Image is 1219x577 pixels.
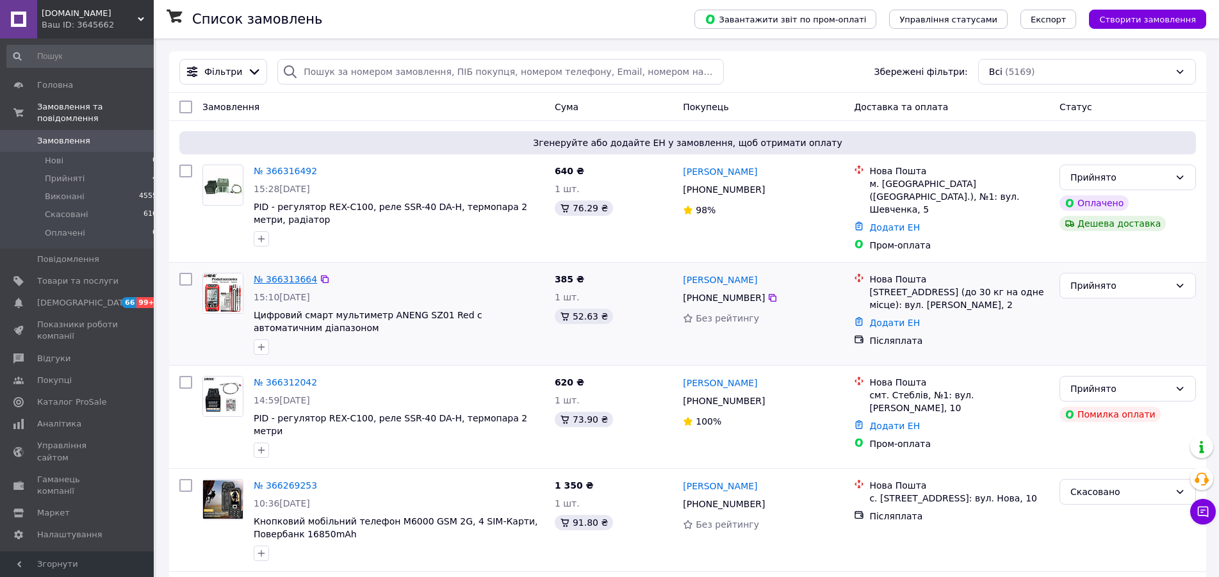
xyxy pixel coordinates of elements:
[37,375,72,386] span: Покупці
[1059,102,1092,112] span: Статус
[136,297,158,308] span: 99+
[989,65,1002,78] span: Всі
[42,8,138,19] span: 5v.net.ua
[1070,382,1170,396] div: Прийнято
[1059,195,1129,211] div: Оплачено
[37,418,81,430] span: Аналітика
[254,413,527,436] a: PID - регулятор REX-C100, реле SSR-40 DA-H, термопара 2 метри
[139,191,157,202] span: 4555
[874,65,967,78] span: Збережені фільтри:
[1076,13,1206,24] a: Створити замовлення
[1031,15,1067,24] span: Експорт
[1070,170,1170,184] div: Прийнято
[680,181,767,199] div: [PHONE_NUMBER]
[680,392,767,410] div: [PHONE_NUMBER]
[1059,407,1161,422] div: Помилка оплати
[37,396,106,408] span: Каталог ProSale
[37,275,119,287] span: Товари та послуги
[869,334,1049,347] div: Післяплата
[184,136,1191,149] span: Згенеруйте або додайте ЕН у замовлення, щоб отримати оплату
[254,292,310,302] span: 15:10[DATE]
[1005,67,1035,77] span: (5169)
[705,13,866,25] span: Завантажити звіт по пром-оплаті
[869,177,1049,216] div: м. [GEOGRAPHIC_DATA] ([GEOGRAPHIC_DATA].), №1: вул. Шевченка, 5
[122,297,136,308] span: 66
[555,292,580,302] span: 1 шт.
[1020,10,1077,29] button: Експорт
[869,222,920,232] a: Додати ЕН
[680,289,767,307] div: [PHONE_NUMBER]
[869,286,1049,311] div: [STREET_ADDRESS] (до 30 кг на одне місце): вул. [PERSON_NAME], 2
[254,377,317,387] a: № 366312042
[37,297,132,309] span: [DEMOGRAPHIC_DATA]
[869,239,1049,252] div: Пром-оплата
[869,376,1049,389] div: Нова Пошта
[202,273,243,314] a: Фото товару
[555,184,580,194] span: 1 шт.
[869,165,1049,177] div: Нова Пошта
[204,65,242,78] span: Фільтри
[1099,15,1196,24] span: Створити замовлення
[869,389,1049,414] div: смт. Стеблів, №1: вул. [PERSON_NAME], 10
[254,480,317,491] a: № 366269253
[1190,499,1216,524] button: Чат з покупцем
[680,495,767,513] div: [PHONE_NUMBER]
[254,184,310,194] span: 15:28[DATE]
[696,313,759,323] span: Без рейтингу
[45,209,88,220] span: Скасовані
[869,492,1049,505] div: с. [STREET_ADDRESS]: вул. Нова, 10
[555,274,584,284] span: 385 ₴
[683,377,757,389] a: [PERSON_NAME]
[254,516,538,539] a: Кнопковий мобільний телефон M6000 GSM 2G, 4 SIM-Карти, Повербанк 16850mAh
[683,165,757,178] a: [PERSON_NAME]
[683,102,728,112] span: Покупець
[6,45,158,68] input: Пошук
[42,19,154,31] div: Ваш ID: 3645662
[37,319,119,342] span: Показники роботи компанії
[37,101,154,124] span: Замовлення та повідомлення
[555,309,613,324] div: 52.63 ₴
[694,10,876,29] button: Завантажити звіт по пром-оплаті
[555,166,584,176] span: 640 ₴
[254,395,310,405] span: 14:59[DATE]
[899,15,997,24] span: Управління статусами
[555,377,584,387] span: 620 ₴
[202,376,243,417] a: Фото товару
[203,273,243,313] img: Фото товару
[45,227,85,239] span: Оплачені
[45,173,85,184] span: Прийняті
[889,10,1008,29] button: Управління статусами
[869,510,1049,523] div: Післяплата
[254,498,310,508] span: 10:36[DATE]
[202,479,243,520] a: Фото товару
[683,273,757,286] a: [PERSON_NAME]
[254,202,527,225] a: PID - регулятор REX-C100, реле SSR-40 DA-H, термопара 2 метри, радіатор
[143,209,157,220] span: 610
[555,412,613,427] div: 73.90 ₴
[152,155,157,167] span: 0
[37,353,70,364] span: Відгуки
[1059,216,1166,231] div: Дешева доставка
[37,135,90,147] span: Замовлення
[202,102,259,112] span: Замовлення
[869,318,920,328] a: Додати ЕН
[152,227,157,239] span: 0
[869,437,1049,450] div: Пром-оплата
[37,529,102,540] span: Налаштування
[37,79,73,91] span: Головна
[45,155,63,167] span: Нові
[1089,10,1206,29] button: Створити замовлення
[696,519,759,530] span: Без рейтингу
[696,416,721,427] span: 100%
[203,377,243,416] img: Фото товару
[869,273,1049,286] div: Нова Пошта
[869,479,1049,492] div: Нова Пошта
[254,310,482,333] a: Цифровий смарт мультиметр ANENG SZ01 Red с автоматичним діапазоном
[555,200,613,216] div: 76.29 ₴
[555,515,613,530] div: 91.80 ₴
[277,59,723,85] input: Пошук за номером замовлення, ПІБ покупця, номером телефону, Email, номером накладної
[37,254,99,265] span: Повідомлення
